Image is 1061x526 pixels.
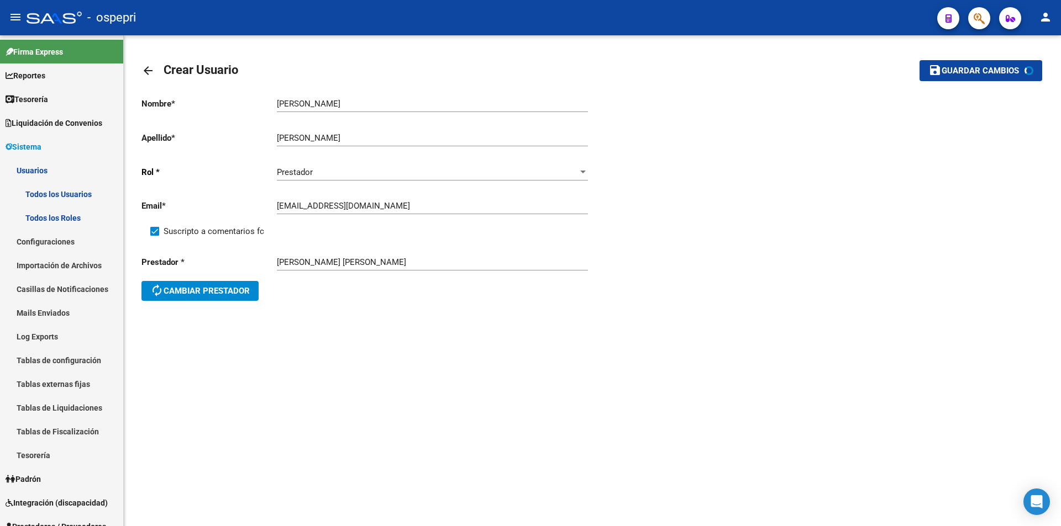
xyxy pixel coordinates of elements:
[150,286,250,296] span: Cambiar prestador
[141,64,155,77] mat-icon: arrow_back
[6,93,48,105] span: Tesorería
[277,167,313,177] span: Prestador
[87,6,136,30] span: - ospepri
[1039,10,1052,24] mat-icon: person
[928,63,942,77] mat-icon: save
[6,141,41,153] span: Sistema
[6,117,102,129] span: Liquidación de Convenios
[141,200,277,212] p: Email
[6,473,41,485] span: Padrón
[1023,488,1050,515] div: Open Intercom Messenger
[141,166,277,178] p: Rol *
[141,132,277,144] p: Apellido
[141,256,277,268] p: Prestador *
[164,225,264,238] span: Suscripto a comentarios fc
[150,284,164,297] mat-icon: autorenew
[942,66,1019,76] span: Guardar cambios
[141,98,277,110] p: Nombre
[6,70,45,82] span: Reportes
[9,10,22,24] mat-icon: menu
[141,281,259,301] button: Cambiar prestador
[6,497,108,509] span: Integración (discapacidad)
[164,63,238,77] span: Crear Usuario
[920,60,1042,81] button: Guardar cambios
[6,46,63,58] span: Firma Express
